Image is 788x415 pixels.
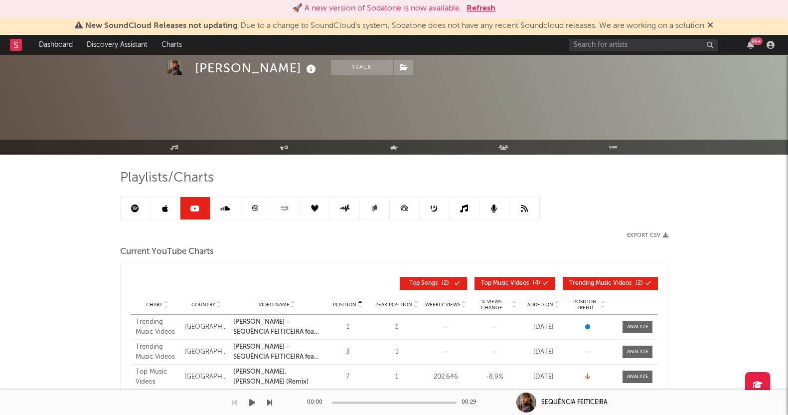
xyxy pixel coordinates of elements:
[136,317,179,337] div: Trending Music Videos
[326,347,370,357] div: 3
[569,280,631,286] span: Trending Music Videos
[307,397,327,409] div: 00:00
[425,302,460,308] span: Weekly Views
[233,342,321,362] a: [PERSON_NAME] - SEQUÊNCIA FEITICEIRA feat MC GW, MC [PERSON_NAME] do CN, [PERSON_NAME] [PERSON_NA...
[481,280,540,286] span: ( 4 )
[481,280,529,286] span: Top Music Videos
[750,37,763,45] div: 99 +
[375,302,412,308] span: Peak Position
[136,342,179,362] div: Trending Music Videos
[333,302,356,308] span: Position
[326,372,370,382] div: 7
[375,322,419,332] div: 1
[563,277,658,290] button: Trending Music Videos(2)
[331,60,393,75] button: Track
[473,372,516,382] div: -8.9 %
[400,277,467,290] button: Top Songs(2)
[521,322,565,332] div: [DATE]
[569,39,718,51] input: Search for artists
[406,280,452,286] span: ( 2 )
[146,302,162,308] span: Chart
[136,367,179,387] div: Top Music Videos
[293,2,462,14] div: 🚀 A new version of Sodatone is now available.
[326,322,370,332] div: 1
[120,246,214,258] span: Current YouTube Charts
[467,2,495,14] button: Refresh
[375,347,419,357] div: 3
[233,367,321,387] a: [PERSON_NAME], [PERSON_NAME] (Remix)
[541,398,608,407] div: SEQUÊNCIA FEITICEIRA
[184,372,228,382] div: [GEOGRAPHIC_DATA]
[32,35,80,55] a: Dashboard
[191,302,215,308] span: Country
[747,41,754,49] button: 99+
[569,280,643,286] span: ( 2 )
[80,35,155,55] a: Discovery Assistant
[570,299,599,311] span: Position Trend
[521,347,565,357] div: [DATE]
[184,322,228,332] div: [GEOGRAPHIC_DATA]
[85,22,704,30] span: : Due to a change to SoundCloud's system, Sodatone does not have any recent Soundcloud releases. ...
[409,280,438,286] span: Top Songs
[474,277,555,290] button: Top Music Videos(4)
[707,22,713,30] span: Dismiss
[462,397,481,409] div: 00:29
[120,172,214,184] span: Playlists/Charts
[473,299,510,311] span: % Views Change
[375,372,419,382] div: 1
[424,372,468,382] div: 202.646
[527,302,553,308] span: Added On
[184,347,228,357] div: [GEOGRAPHIC_DATA]
[195,60,318,76] div: [PERSON_NAME]
[155,35,189,55] a: Charts
[521,372,565,382] div: [DATE]
[627,232,668,238] button: Export CSV
[259,302,290,308] span: Video Name
[233,317,321,337] a: [PERSON_NAME] - SEQUÊNCIA FEITICEIRA feat MC GW, MC [PERSON_NAME] do CN, [PERSON_NAME] [PERSON_NA...
[85,22,238,30] span: New SoundCloud Releases not updating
